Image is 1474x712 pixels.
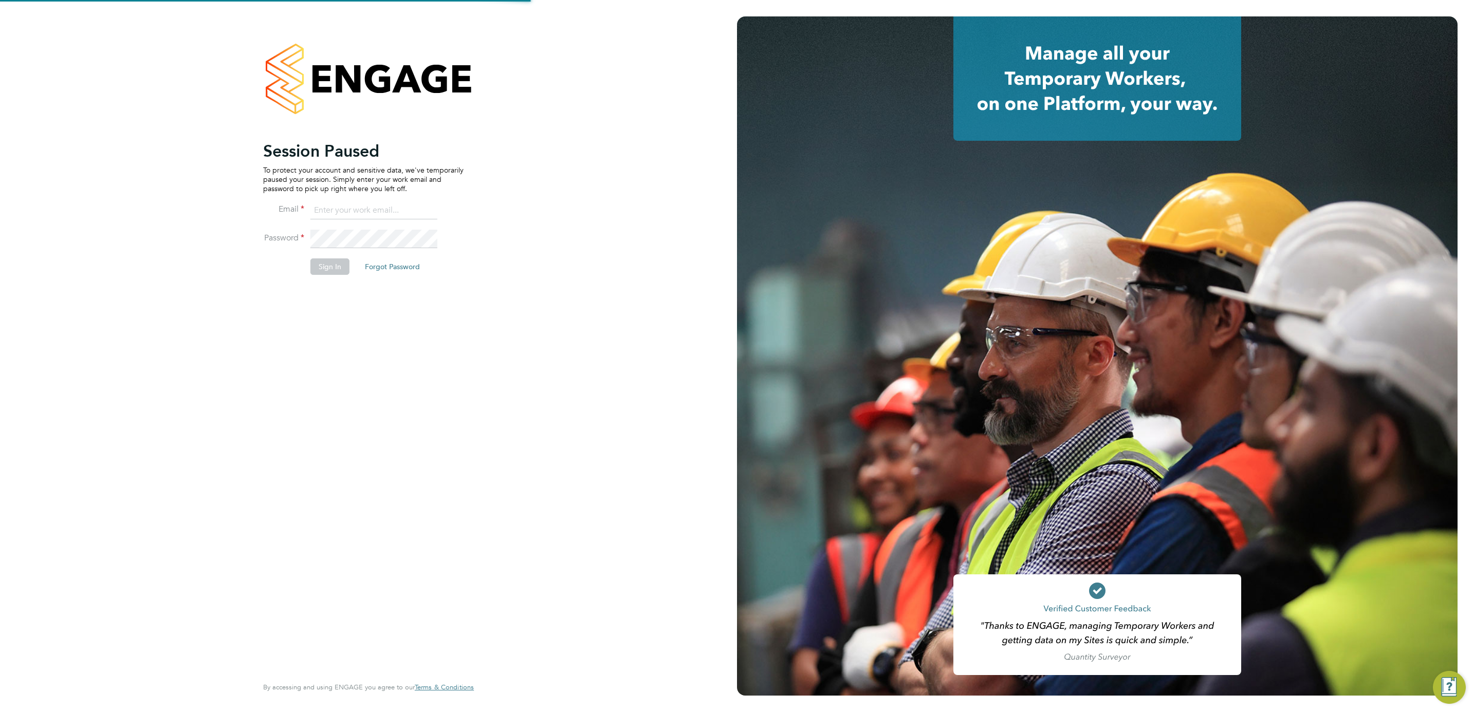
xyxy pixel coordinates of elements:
a: Terms & Conditions [415,683,474,691]
input: Enter your work email... [310,201,437,220]
button: Engage Resource Center [1433,671,1466,704]
h2: Session Paused [263,141,464,161]
button: Forgot Password [357,258,428,275]
span: Terms & Conditions [415,683,474,691]
p: To protect your account and sensitive data, we've temporarily paused your session. Simply enter y... [263,165,464,194]
label: Email [263,204,304,215]
label: Password [263,233,304,243]
button: Sign In [310,258,349,275]
span: By accessing and using ENGAGE you agree to our [263,683,474,691]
